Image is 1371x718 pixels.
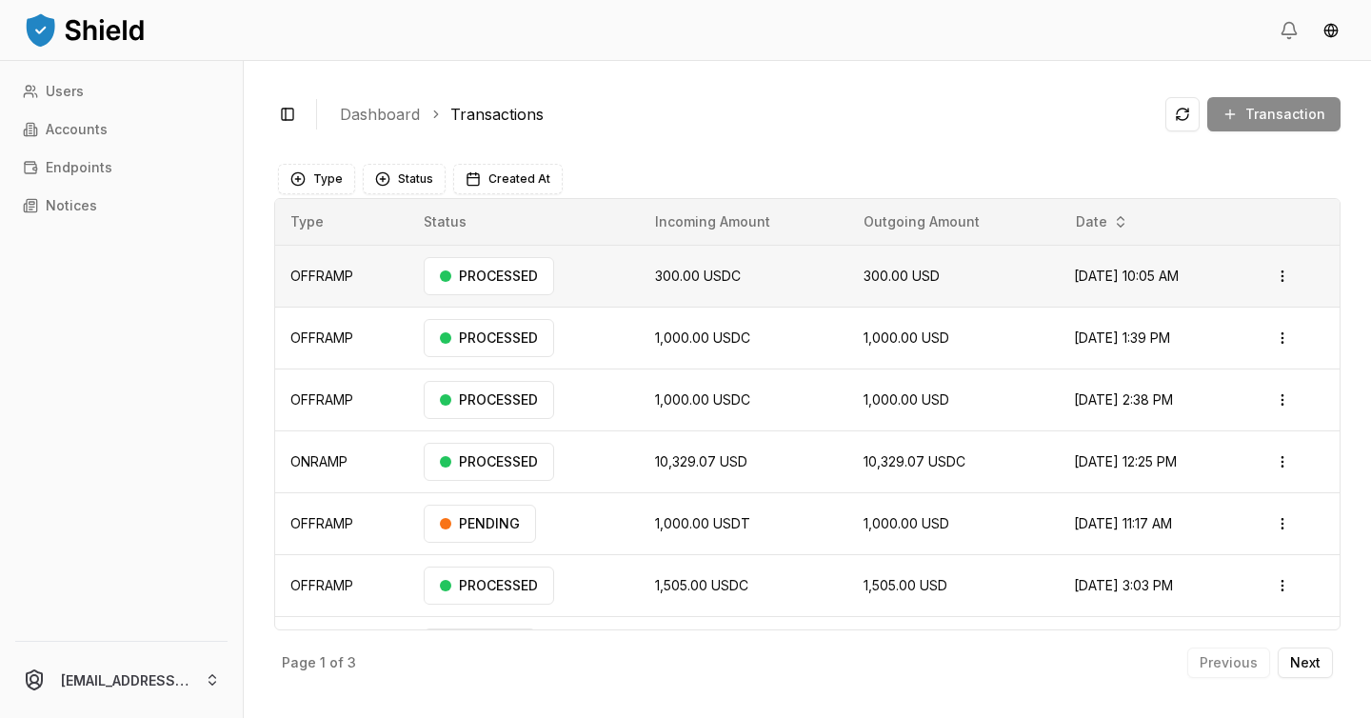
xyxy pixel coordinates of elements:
td: ONRAMP [275,430,408,492]
span: 300.00 USDC [655,268,741,284]
span: 1,000.00 USD [864,329,949,346]
p: 1 [320,656,326,669]
p: Page [282,656,316,669]
span: [DATE] 3:03 PM [1074,577,1173,593]
a: Transactions [450,103,544,126]
td: OFFRAMP [275,554,408,616]
span: 10,329.07 USDC [864,453,965,469]
span: 1,505.00 USD [864,577,947,593]
td: OFFRAMP [275,369,408,430]
span: 1,505.00 USDC [655,577,748,593]
div: PENDING [424,505,536,543]
div: PROCESSED [424,443,554,481]
span: Created At [488,171,550,187]
span: 1,000.00 USD [864,391,949,408]
button: Created At [453,164,563,194]
a: Dashboard [340,103,420,126]
button: Date [1068,207,1136,237]
nav: breadcrumb [340,103,1150,126]
td: OFFRAMP [275,492,408,554]
td: OFFRAMP [275,245,408,307]
span: [DATE] 1:39 PM [1074,329,1170,346]
p: Users [46,85,84,98]
p: Next [1290,656,1321,669]
div: PROCESSED [424,381,554,419]
div: PROCESSED [424,257,554,295]
div: PENDING [424,628,536,667]
td: OFFRAMP [275,307,408,369]
p: of [329,656,344,669]
th: Incoming Amount [640,199,848,245]
p: Endpoints [46,161,112,174]
th: Type [275,199,408,245]
span: 1,000.00 USD [864,515,949,531]
span: 1,000.00 USDC [655,329,750,346]
p: Notices [46,199,97,212]
button: Type [278,164,355,194]
p: [EMAIL_ADDRESS][DOMAIN_NAME] [61,670,189,690]
button: Next [1278,648,1333,678]
span: 10,329.07 USD [655,453,747,469]
a: Accounts [15,114,228,145]
td: OFFRAMP [275,616,408,678]
span: 1,000.00 USDC [655,391,750,408]
span: 300.00 USD [864,268,940,284]
div: PROCESSED [424,567,554,605]
span: [DATE] 12:25 PM [1074,453,1177,469]
th: Status [408,199,639,245]
p: 3 [348,656,356,669]
span: 1,000.00 USDT [655,515,750,531]
img: ShieldPay Logo [23,10,147,49]
button: Status [363,164,446,194]
th: Outgoing Amount [848,199,1059,245]
span: [DATE] 11:17 AM [1074,515,1172,531]
a: Endpoints [15,152,228,183]
div: PROCESSED [424,319,554,357]
a: Notices [15,190,228,221]
button: [EMAIL_ADDRESS][DOMAIN_NAME] [8,649,235,710]
span: [DATE] 2:38 PM [1074,391,1173,408]
p: Accounts [46,123,108,136]
span: [DATE] 10:05 AM [1074,268,1179,284]
a: Users [15,76,228,107]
